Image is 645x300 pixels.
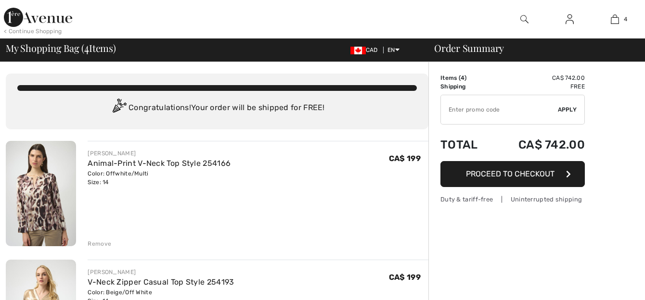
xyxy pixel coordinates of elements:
span: CA$ 199 [389,154,421,163]
a: 4 [593,13,637,25]
span: My Shopping Bag ( Items) [6,43,116,53]
img: search the website [520,13,529,25]
input: Promo code [441,95,558,124]
img: Canadian Dollar [350,47,366,54]
a: Sign In [558,13,581,25]
td: Shipping [440,82,492,91]
img: 1ère Avenue [4,8,72,27]
td: Items ( ) [440,74,492,82]
td: CA$ 742.00 [492,74,585,82]
td: Free [492,82,585,91]
span: EN [387,47,400,53]
img: My Bag [611,13,619,25]
img: Animal-Print V-Neck Top Style 254166 [6,141,76,246]
span: Proceed to Checkout [466,169,555,178]
span: 4 [624,15,627,24]
div: Remove [88,239,111,248]
span: 4 [461,75,464,81]
td: CA$ 742.00 [492,128,585,161]
span: CAD [350,47,382,53]
span: 4 [84,41,89,53]
img: My Info [566,13,574,25]
div: < Continue Shopping [4,27,62,36]
div: Color: Offwhite/Multi Size: 14 [88,169,231,187]
a: V-Neck Zipper Casual Top Style 254193 [88,277,234,287]
span: Apply [558,105,577,114]
div: Congratulations! Your order will be shipped for FREE! [17,99,417,118]
div: [PERSON_NAME] [88,149,231,158]
a: Animal-Print V-Neck Top Style 254166 [88,159,231,168]
td: Total [440,128,492,161]
button: Proceed to Checkout [440,161,585,187]
div: [PERSON_NAME] [88,268,234,276]
div: Order Summary [423,43,639,53]
img: Congratulation2.svg [109,99,129,118]
span: CA$ 199 [389,273,421,282]
div: Duty & tariff-free | Uninterrupted shipping [440,195,585,204]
